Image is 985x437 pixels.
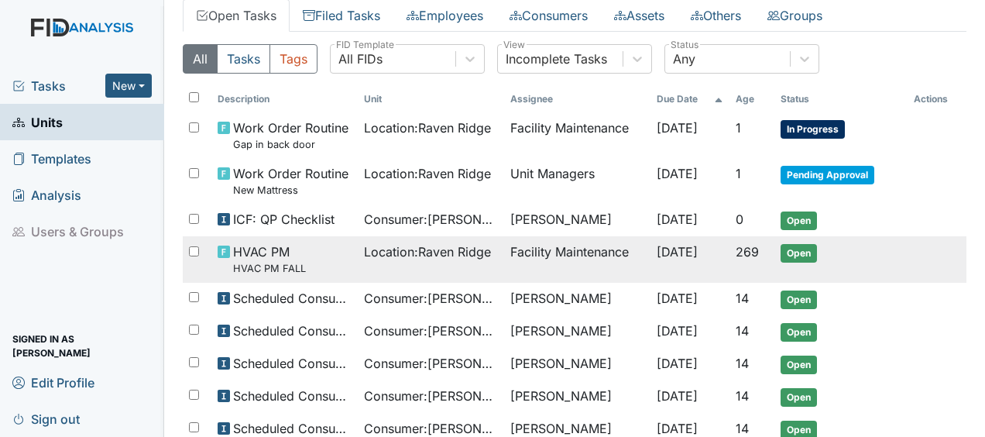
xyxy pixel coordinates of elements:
[12,110,63,134] span: Units
[364,119,491,137] span: Location : Raven Ridge
[657,291,698,306] span: [DATE]
[650,86,729,112] th: Toggle SortBy
[364,387,498,405] span: Consumer : [PERSON_NAME]
[657,323,698,339] span: [DATE]
[233,354,352,373] span: Scheduled Consumer Chart Review
[233,261,306,276] small: HVAC PM FALL
[364,243,491,261] span: Location : Raven Ridge
[358,86,504,112] th: Toggle SortBy
[233,164,348,198] span: Work Order Routine New Mattress
[12,334,152,358] span: Signed in as [PERSON_NAME]
[233,387,352,405] span: Scheduled Consumer Chart Review
[657,388,698,404] span: [DATE]
[233,322,352,340] span: Scheduled Consumer Chart Review
[233,137,348,152] small: Gap in back door
[12,77,105,95] a: Tasks
[657,120,698,136] span: [DATE]
[233,289,352,308] span: Scheduled Consumer Chart Review
[233,243,306,276] span: HVAC PM HVAC PM FALL
[504,86,650,112] th: Assignee
[504,204,650,236] td: [PERSON_NAME]
[781,212,817,230] span: Open
[736,421,749,436] span: 14
[736,356,749,371] span: 14
[736,244,759,260] span: 269
[12,183,81,207] span: Analysis
[233,183,348,198] small: New Mattress
[657,356,698,371] span: [DATE]
[504,236,650,282] td: Facility Maintenance
[338,50,383,68] div: All FIDs
[233,119,348,152] span: Work Order Routine Gap in back door
[183,44,218,74] button: All
[105,74,152,98] button: New
[781,120,845,139] span: In Progress
[12,370,94,394] span: Edit Profile
[183,44,317,74] div: Type filter
[12,146,91,170] span: Templates
[736,166,741,181] span: 1
[781,166,874,184] span: Pending Approval
[781,388,817,407] span: Open
[506,50,607,68] div: Incomplete Tasks
[736,120,741,136] span: 1
[673,50,695,68] div: Any
[504,380,650,413] td: [PERSON_NAME]
[781,291,817,309] span: Open
[657,244,698,260] span: [DATE]
[364,354,498,373] span: Consumer : [PERSON_NAME]
[364,164,491,183] span: Location : Raven Ridge
[504,283,650,315] td: [PERSON_NAME]
[657,166,698,181] span: [DATE]
[233,210,335,229] span: ICF: QP Checklist
[736,388,749,404] span: 14
[736,323,749,339] span: 14
[736,291,749,306] span: 14
[364,322,498,340] span: Consumer : [PERSON_NAME]
[217,44,270,74] button: Tasks
[189,92,199,102] input: Toggle All Rows Selected
[504,315,650,348] td: [PERSON_NAME]
[781,244,817,263] span: Open
[211,86,358,112] th: Toggle SortBy
[657,212,698,227] span: [DATE]
[736,212,743,227] span: 0
[774,86,908,112] th: Toggle SortBy
[657,421,698,436] span: [DATE]
[729,86,774,112] th: Toggle SortBy
[364,210,498,229] span: Consumer : [PERSON_NAME]
[12,407,80,431] span: Sign out
[781,323,817,342] span: Open
[908,86,966,112] th: Actions
[781,356,817,374] span: Open
[504,348,650,380] td: [PERSON_NAME]
[269,44,317,74] button: Tags
[504,158,650,204] td: Unit Managers
[504,112,650,158] td: Facility Maintenance
[364,289,498,308] span: Consumer : [PERSON_NAME]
